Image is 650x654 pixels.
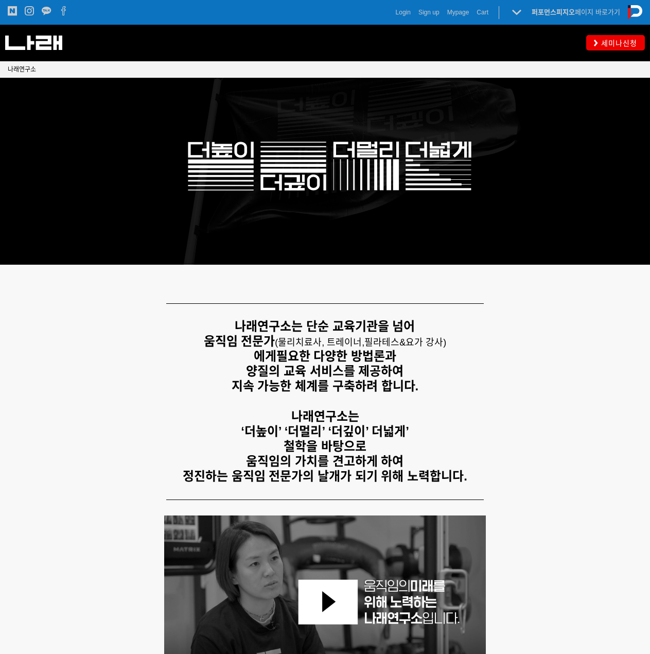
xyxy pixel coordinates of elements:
[232,379,418,393] strong: 지속 가능한 체계를 구축하려 합니다.
[204,334,275,348] strong: 움직임 전문가
[8,66,36,73] span: 나래연구소
[447,7,469,18] a: Mypage
[183,469,467,483] strong: 정진하는 움직임 전문가의 날개가 되기 위해 노력합니다.
[364,337,446,348] span: 필라테스&요가 강사)
[477,7,488,18] a: Cart
[418,7,440,18] a: Sign up
[291,409,359,423] strong: 나래연구소는
[598,38,637,48] span: 세미나신청
[241,424,409,438] strong: ‘더높이’ ‘더멀리’ ‘더깊이’ 더넓게’
[235,319,415,333] strong: 나래연구소는 단순 교육기관을 넘어
[254,349,276,363] strong: 에게
[532,8,620,16] a: 퍼포먼스피지오페이지 바로가기
[396,7,411,18] a: Login
[246,454,403,468] strong: 움직임의 가치를 견고하게 하여
[586,35,645,50] a: 세미나신청
[276,349,396,363] strong: 필요한 다양한 방법론과
[246,364,403,378] strong: 양질의 교육 서비스를 제공하여
[8,64,36,75] a: 나래연구소
[278,337,364,348] span: 물리치료사, 트레이너,
[284,439,366,453] strong: 철학을 바탕으로
[275,337,364,348] span: (
[532,8,575,16] strong: 퍼포먼스피지오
